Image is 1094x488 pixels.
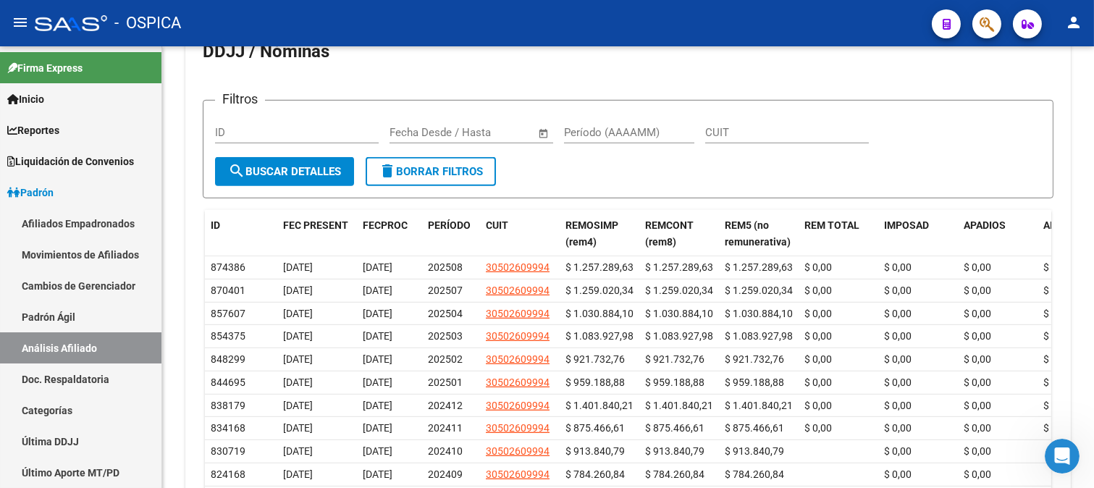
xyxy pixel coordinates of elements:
span: $ 959.188,88 [565,376,625,388]
span: [DATE] [283,285,313,296]
span: $ 0,00 [804,353,832,365]
span: 202507 [428,285,463,296]
span: $ 1.259.020,34 [645,285,713,296]
span: 30502609994 [486,308,550,319]
span: $ 1.030.884,10 [725,308,793,319]
span: $ 0,00 [804,261,832,273]
span: 30502609994 [486,400,550,411]
span: $ 1.083.927,98 [565,330,634,342]
button: Borrar Filtros [366,157,496,186]
span: [DATE] [283,308,313,319]
span: - OSPICA [114,7,181,39]
span: [DATE] [283,468,313,480]
span: [DATE] [363,285,392,296]
span: 30502609994 [486,261,550,273]
span: $ 0,00 [884,400,912,411]
span: [DATE] [363,261,392,273]
span: $ 0,00 [804,308,832,319]
span: 202508 [428,261,463,273]
span: $ 1.401.840,21 [725,400,793,411]
span: $ 0,00 [964,285,991,296]
span: REMOSIMP (rem4) [565,219,618,248]
span: $ 0,00 [964,308,991,319]
span: $ 0,00 [1043,285,1071,296]
datatable-header-cell: REM TOTAL [799,210,878,258]
span: $ 1.030.884,10 [565,308,634,319]
span: $ 875.466,61 [645,422,704,434]
span: $ 1.401.840,21 [565,400,634,411]
datatable-header-cell: REM5 (no remunerativa) [719,210,799,258]
span: 834168 [211,422,245,434]
span: $ 1.083.927,98 [645,330,713,342]
span: 874386 [211,261,245,273]
span: $ 0,00 [884,422,912,434]
span: PERÍODO [428,219,471,231]
mat-icon: search [228,162,245,180]
span: [DATE] [363,445,392,457]
span: ID [211,219,220,231]
span: $ 0,00 [884,376,912,388]
span: REM TOTAL [804,219,859,231]
span: $ 0,00 [884,330,912,342]
span: REMCONT (rem8) [645,219,694,248]
span: [DATE] [283,445,313,457]
span: $ 0,00 [964,422,991,434]
span: 202503 [428,330,463,342]
datatable-header-cell: ID [205,210,277,258]
span: IMPOSAD [884,219,929,231]
span: $ 0,00 [964,353,991,365]
span: Borrar Filtros [379,165,483,178]
h3: Filtros [215,89,265,109]
span: 824168 [211,468,245,480]
span: [DATE] [283,261,313,273]
mat-icon: delete [379,162,396,180]
span: $ 0,00 [964,400,991,411]
span: 202409 [428,468,463,480]
span: $ 0,00 [1043,353,1071,365]
span: [DATE] [363,376,392,388]
span: 838179 [211,400,245,411]
span: $ 0,00 [804,285,832,296]
span: 830719 [211,445,245,457]
span: $ 0,00 [1043,261,1071,273]
span: $ 0,00 [964,468,991,480]
span: $ 1.257.289,63 [645,261,713,273]
span: CUIT [486,219,508,231]
span: Liquidación de Convenios [7,153,134,169]
datatable-header-cell: IMPOSAD [878,210,958,258]
span: $ 0,00 [964,445,991,457]
input: Fecha inicio [390,126,448,139]
span: $ 1.083.927,98 [725,330,793,342]
span: $ 0,00 [1043,376,1071,388]
span: [DATE] [283,422,313,434]
span: Buscar Detalles [228,165,341,178]
span: 202410 [428,445,463,457]
span: $ 1.259.020,34 [725,285,793,296]
span: $ 921.732,76 [565,353,625,365]
span: $ 1.030.884,10 [645,308,713,319]
datatable-header-cell: FEC PRESENT [277,210,357,258]
span: 202501 [428,376,463,388]
span: $ 0,00 [964,376,991,388]
span: $ 921.732,76 [725,353,784,365]
span: $ 913.840,79 [725,445,784,457]
span: $ 0,00 [964,330,991,342]
span: $ 0,00 [884,285,912,296]
span: $ 0,00 [884,445,912,457]
mat-icon: person [1065,14,1082,31]
iframe: Intercom live chat [1045,439,1080,474]
span: Inicio [7,91,44,107]
span: 30502609994 [486,376,550,388]
span: 202502 [428,353,463,365]
span: $ 0,00 [1043,422,1071,434]
span: $ 1.257.289,63 [565,261,634,273]
span: APADIOS [964,219,1006,231]
span: $ 1.257.289,63 [725,261,793,273]
span: $ 921.732,76 [645,353,704,365]
span: $ 913.840,79 [565,445,625,457]
span: 854375 [211,330,245,342]
span: FEC PRESENT [283,219,348,231]
span: $ 0,00 [804,400,832,411]
span: [DATE] [363,400,392,411]
span: [DATE] [283,376,313,388]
